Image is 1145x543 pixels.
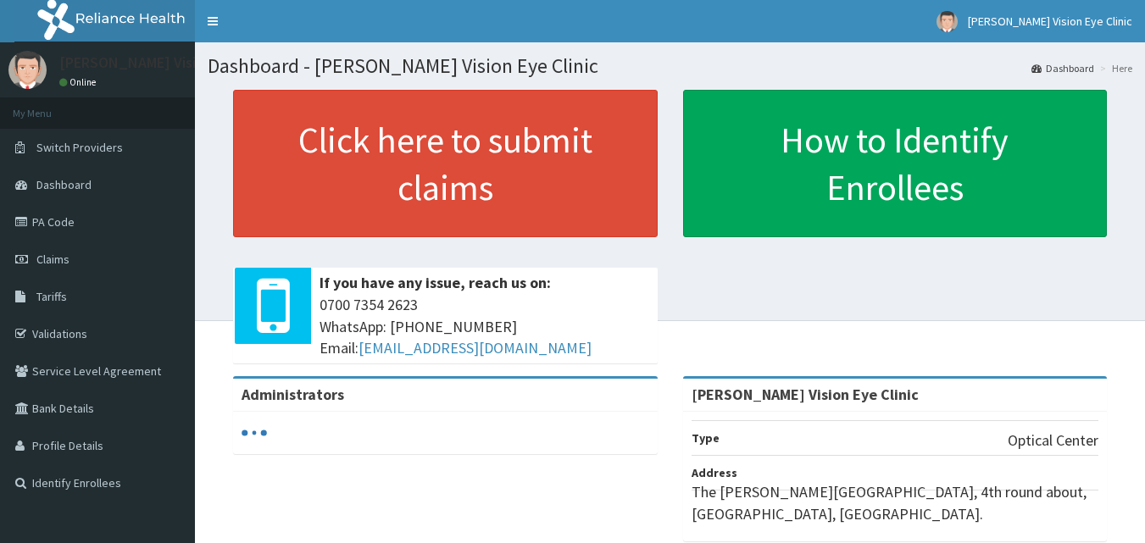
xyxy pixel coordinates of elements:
[36,289,67,304] span: Tariffs
[242,385,344,404] b: Administrators
[36,177,92,192] span: Dashboard
[208,55,1132,77] h1: Dashboard - [PERSON_NAME] Vision Eye Clinic
[359,338,592,357] a: [EMAIL_ADDRESS][DOMAIN_NAME]
[692,465,737,480] b: Address
[692,430,720,446] b: Type
[242,420,267,446] svg: audio-loading
[233,90,658,237] a: Click here to submit claims
[683,90,1108,237] a: How to Identify Enrollees
[937,11,958,32] img: User Image
[1096,61,1132,75] li: Here
[36,140,123,155] span: Switch Providers
[59,55,279,70] p: [PERSON_NAME] Vision Eye Clinic
[692,481,1099,524] p: The [PERSON_NAME][GEOGRAPHIC_DATA], 4th round about, [GEOGRAPHIC_DATA], [GEOGRAPHIC_DATA].
[320,294,649,359] span: 0700 7354 2623 WhatsApp: [PHONE_NUMBER] Email:
[36,252,69,267] span: Claims
[1008,429,1098,452] p: Optical Center
[8,51,47,89] img: User Image
[968,14,1132,29] span: [PERSON_NAME] Vision Eye Clinic
[320,273,551,292] b: If you have any issue, reach us on:
[692,385,919,404] strong: [PERSON_NAME] Vision Eye Clinic
[1031,61,1094,75] a: Dashboard
[59,76,100,88] a: Online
